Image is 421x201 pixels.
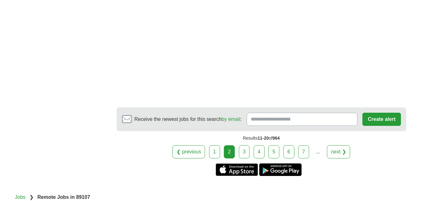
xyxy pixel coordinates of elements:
span: ❯ [29,194,34,200]
a: next ❯ [327,145,350,158]
div: Results of [117,131,406,145]
strong: Remote Jobs in 89107 [37,194,90,200]
div: ... [312,146,324,158]
a: 6 [283,145,294,158]
a: 5 [268,145,279,158]
a: 3 [239,145,250,158]
button: Create alert [362,113,401,126]
a: Get the iPhone app [216,163,258,176]
a: 7 [298,145,309,158]
a: by email [222,116,240,122]
div: 2 [224,145,235,158]
span: Receive the newest jobs for this search : [134,116,242,123]
a: Jobs [15,194,26,200]
span: 964 [272,136,280,141]
a: 4 [254,145,265,158]
a: Get the Android app [259,163,302,176]
a: ❮ previous [172,145,205,158]
a: 1 [209,145,220,158]
span: 11-20 [257,136,269,141]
